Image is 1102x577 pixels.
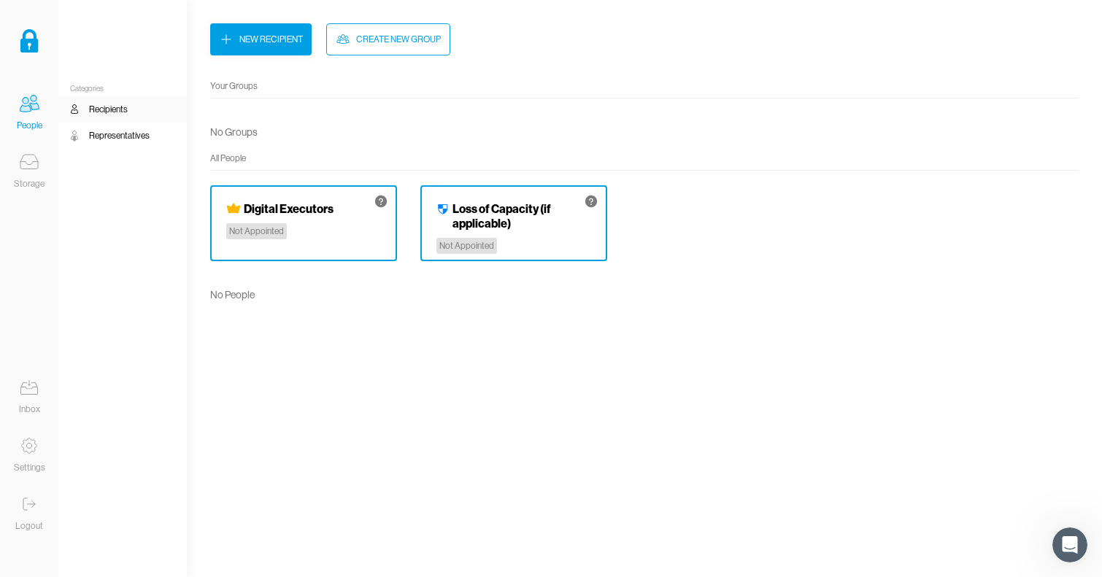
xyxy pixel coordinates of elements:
[210,284,255,305] div: No People
[58,123,187,149] a: Representatives
[19,402,40,417] div: Inbox
[356,32,441,47] div: Create New Group
[15,519,43,533] div: Logout
[89,128,150,143] div: Representatives
[226,223,287,239] div: Not Appointed
[58,85,187,93] div: Categories
[210,79,1079,93] div: Your Groups
[244,201,334,216] h4: Digital Executors
[210,122,258,142] div: No Groups
[17,118,42,133] div: People
[14,460,45,475] div: Settings
[89,102,128,117] div: Recipients
[436,238,497,254] div: Not Appointed
[210,23,312,55] button: New Recipient
[14,177,45,191] div: Storage
[452,201,591,231] h4: Loss of Capacity (if applicable)
[1052,527,1087,562] iframe: Intercom live chat
[210,151,1079,166] div: All People
[239,32,303,47] div: New Recipient
[58,96,187,123] a: Recipients
[326,23,450,55] button: Create New Group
